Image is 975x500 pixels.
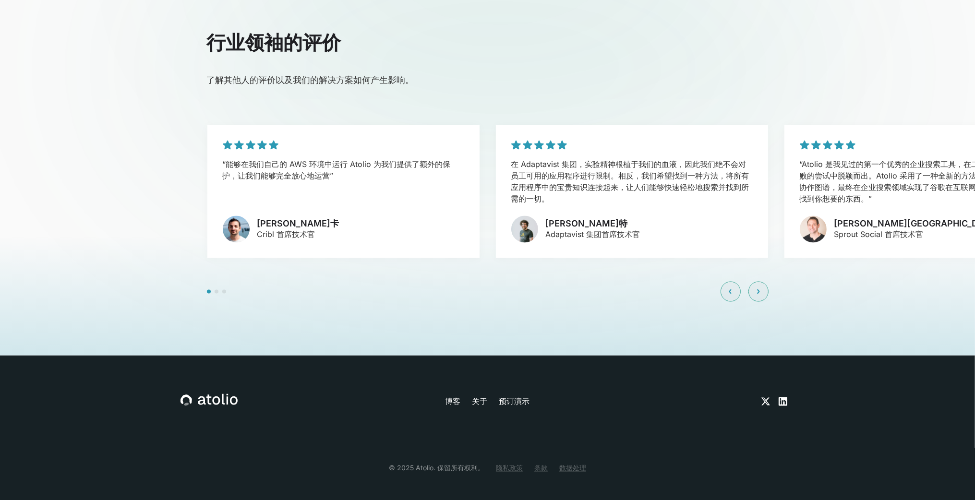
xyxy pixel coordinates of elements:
[445,396,460,407] a: 博客
[499,397,530,406] font: 预订演示
[499,396,530,407] a: 预订演示
[472,396,487,407] a: 关于
[223,216,250,243] img: 头像
[511,159,749,203] font: 在 Adaptavist 集团，实验精神根植于我们的血液，因此我们绝不会对员工可用的应用程序进行限制。相反，我们希望找到一种方法，将所有应用程序中的宝贵知识连接起来，让人们能够快速轻松地搜索并找...
[223,159,451,180] font: “能够在我们自己的 AWS 环境中运行 Atolio 为我们提供了额外的保护，让我们能够完全放心地运营”
[927,454,975,500] div: 聊天小组件
[834,230,924,239] font: Sprout Social 首席技术官
[389,464,484,472] font: © 2025 Atolio. 保留所有权利。
[511,216,538,243] img: 头像
[207,75,414,85] font: 了解其他人的评价以及我们的解决方案如何产生影响。
[472,397,487,406] font: 关于
[257,230,315,239] font: Cribl 首席技术官
[559,463,586,473] a: 数据处理
[534,464,548,472] font: 条款
[445,397,460,406] font: 博客
[496,464,523,472] font: 隐私政策
[546,230,640,239] font: Adaptavist 集团首席技术官
[927,454,975,500] iframe: Chat Widget
[257,219,339,229] font: [PERSON_NAME]卡
[496,463,523,473] a: 隐私政策
[559,464,586,472] font: 数据处理
[207,31,341,54] font: 行业领袖的评价
[800,216,827,243] img: 头像
[546,219,628,229] font: [PERSON_NAME]特
[534,463,548,473] a: 条款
